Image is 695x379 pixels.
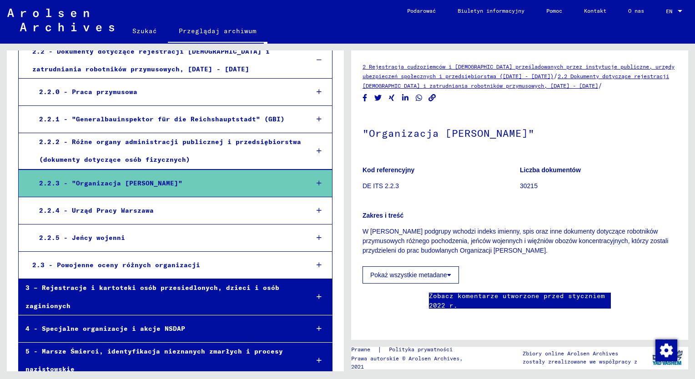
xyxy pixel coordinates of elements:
a: 2 Rejestracja cudzoziemców i [DEMOGRAPHIC_DATA] prześladowanych przez instytucje publiczne, urzęd... [363,63,675,80]
button: Udostępnij na LinkedIn [401,92,410,104]
div: 2.2.3 - "Organizacja [PERSON_NAME]" [32,175,301,192]
span: EN [666,8,676,15]
a: Przeglądaj archiwum [168,20,267,44]
p: 30215 [520,181,677,191]
a: Zobacz komentarze utworzone przed styczniem 2022 r. [429,291,611,310]
a: Prawne [351,345,378,354]
div: 2.2.4 - Urząd Pracy Warszawa [32,202,301,219]
button: Udostępnij na Twitterze [373,92,383,104]
font: Pokaż wszystkie metadane [370,271,447,279]
p: W [PERSON_NAME] podgrupy wchodzi indeks imienny, spis oraz inne dokumenty dotyczące robotników pr... [363,227,677,255]
b: Zakres i treść [363,212,403,219]
p: Zbiory online Arolsen Archives [523,349,637,358]
button: Udostępnij na Xing [387,92,397,104]
button: Pokaż wszystkie metadane [363,266,459,284]
div: 3 – Rejestracje i kartoteki osób przesiedlonych, dzieci i osób zaginionych [19,279,301,314]
div: 2.3 - Powojenne oceny różnych organizacji [25,256,301,274]
div: 4 - Specjalne organizacje i akcje NSDAP [19,320,301,338]
div: 2.2.1 - "Generalbauinspektor für die Reichshauptstadt" (GBI) [32,110,301,128]
div: 2.2 - Dokumenty dotyczące rejestracji [DEMOGRAPHIC_DATA] i zatrudniania robotników przymusowych, ... [25,43,301,78]
span: / [554,72,558,80]
font: | [378,345,382,354]
span: / [598,81,602,90]
button: Udostępnij na WhatsApp [414,92,424,104]
b: Liczba dokumentów [520,166,581,174]
div: 2.2.5 - Jeńcy wojenni [32,229,301,247]
img: Arolsen_neg.svg [7,9,114,31]
div: 2.2.0 - Praca przymusowa [32,83,301,101]
p: zostały zrealizowane we współpracy z [523,358,637,366]
b: Kod referencyjny [363,166,414,174]
div: 2.2.2 - Różne organy administracji publicznej i przedsiębiorstwa (dokumenty dotyczące osób fizycz... [32,133,301,169]
h1: "Organizacja [PERSON_NAME]" [363,112,677,152]
img: Zmienianie zgody [655,339,677,361]
p: DE ITS 2.2.3 [363,181,519,191]
a: Szukać [121,20,168,42]
button: Udostępnij na Facebooku [360,92,370,104]
p: Prawa autorskie © Arolsen Archives, 2021 [351,354,477,371]
div: 5 - Marsze Śmierci, identyfikacja nieznanych zmarłych i procesy nazistowskie [19,343,301,378]
img: yv_logo.png [650,346,685,369]
button: Kopiuj link [428,92,437,104]
a: Polityka prywatności [382,345,463,354]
